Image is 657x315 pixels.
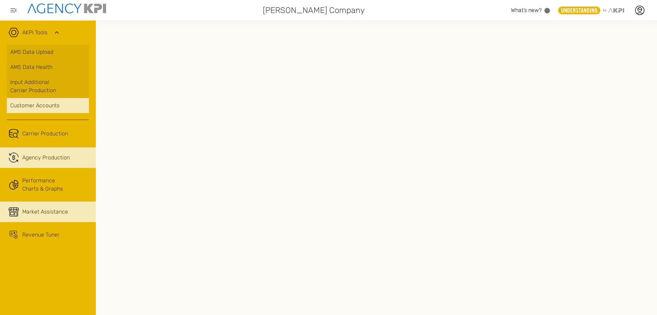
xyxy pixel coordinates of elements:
[22,154,70,162] span: Agency Production
[7,45,89,60] a: AMS Data Upload
[22,130,68,138] span: Carrier Production
[10,63,52,71] span: AMS Data Health
[22,208,68,216] span: Market Assistance
[10,101,86,110] div: Customer Accounts
[7,60,89,75] a: AMS Data Health
[22,28,48,37] a: AKPI Tools
[7,98,89,113] a: Customer Accounts
[7,75,89,98] a: Input AdditionalCarrier Production
[22,231,60,239] span: Revenue Tuner
[263,4,365,16] span: [PERSON_NAME] Company
[511,7,542,13] span: What’s new?
[27,3,106,13] img: agencykpi-logo-550x69-2d9e3fa8.png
